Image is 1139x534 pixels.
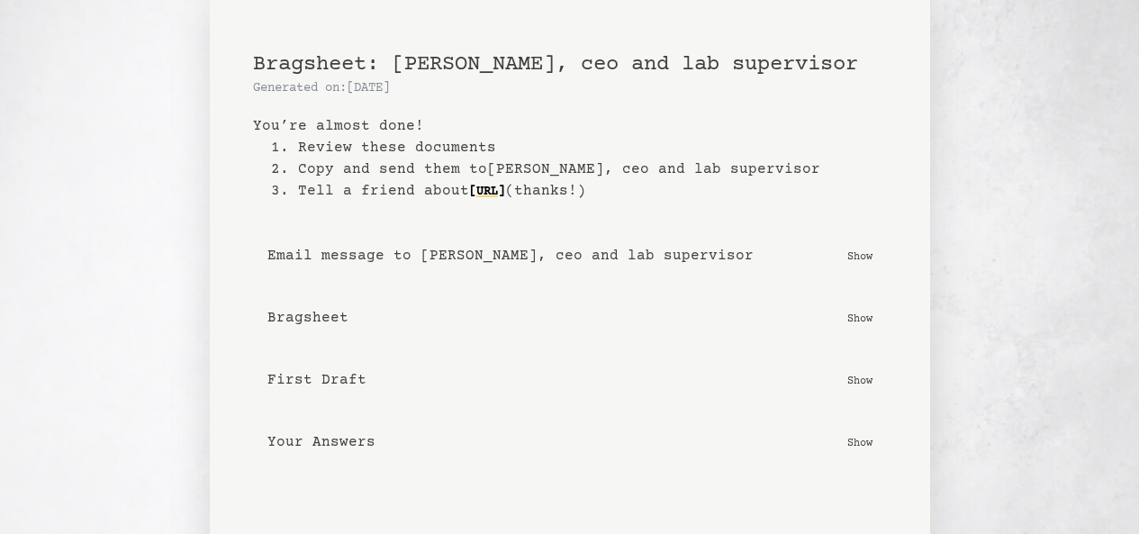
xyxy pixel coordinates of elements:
[469,177,505,206] a: [URL]
[253,293,887,344] button: Bragsheet Show
[267,307,348,329] b: Bragsheet
[267,245,754,267] b: Email message to [PERSON_NAME], ceo and lab supervisor
[847,433,872,451] p: Show
[253,231,887,282] button: Email message to [PERSON_NAME], ceo and lab supervisor Show
[847,309,872,327] p: Show
[267,369,366,391] b: First Draft
[267,431,375,453] b: Your Answers
[271,137,887,158] li: 1. Review these documents
[253,115,887,137] b: You’re almost done!
[253,79,887,97] p: Generated on: [DATE]
[253,417,887,468] button: Your Answers Show
[271,158,887,180] li: 2. Copy and send them to [PERSON_NAME], ceo and lab supervisor
[253,355,887,406] button: First Draft Show
[847,371,872,389] p: Show
[271,180,887,202] li: 3. Tell a friend about (thanks!)
[253,52,858,77] span: Bragsheet: [PERSON_NAME], ceo and lab supervisor
[847,247,872,265] p: Show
